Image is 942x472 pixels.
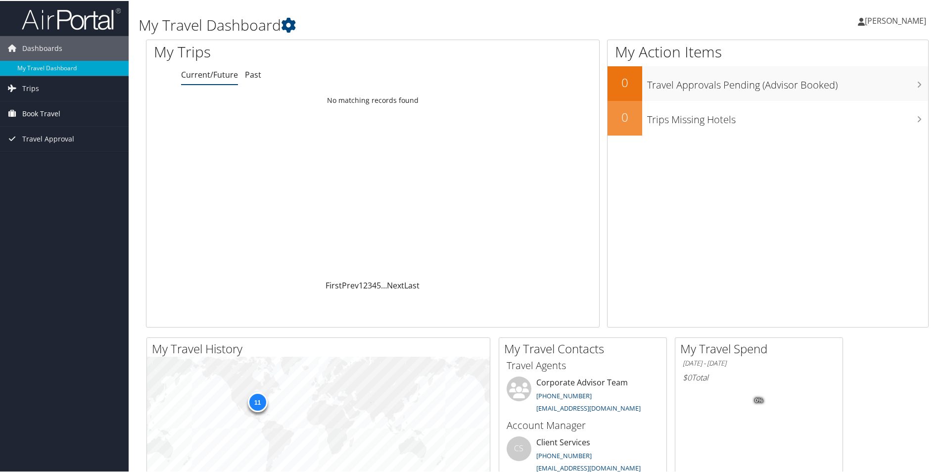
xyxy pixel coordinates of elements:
a: 4 [372,279,377,290]
tspan: 0% [755,397,763,403]
h3: Travel Agents [507,358,659,372]
td: No matching records found [146,91,599,108]
a: Last [404,279,420,290]
a: Past [245,68,261,79]
span: Book Travel [22,100,60,125]
a: [PERSON_NAME] [858,5,936,35]
a: 5 [377,279,381,290]
span: … [381,279,387,290]
h6: Total [683,371,835,382]
div: 11 [247,391,267,411]
h2: 0 [608,73,642,90]
a: [PHONE_NUMBER] [536,450,592,459]
div: CS [507,435,531,460]
h6: [DATE] - [DATE] [683,358,835,367]
a: Next [387,279,404,290]
a: 0Trips Missing Hotels [608,100,928,135]
h2: My Travel Contacts [504,339,666,356]
span: Dashboards [22,35,62,60]
a: [PHONE_NUMBER] [536,390,592,399]
a: Current/Future [181,68,238,79]
h2: My Travel Spend [680,339,843,356]
span: $0 [683,371,692,382]
h1: My Action Items [608,41,928,61]
a: [EMAIL_ADDRESS][DOMAIN_NAME] [536,403,641,412]
span: [PERSON_NAME] [865,14,926,25]
a: First [326,279,342,290]
a: Prev [342,279,359,290]
h1: My Trips [154,41,403,61]
span: Trips [22,75,39,100]
img: airportal-logo.png [22,6,121,30]
a: 2 [363,279,368,290]
a: 3 [368,279,372,290]
li: Corporate Advisor Team [502,376,664,416]
h2: 0 [608,108,642,125]
h3: Trips Missing Hotels [647,107,928,126]
a: 0Travel Approvals Pending (Advisor Booked) [608,65,928,100]
a: 1 [359,279,363,290]
span: Travel Approval [22,126,74,150]
h3: Travel Approvals Pending (Advisor Booked) [647,72,928,91]
a: [EMAIL_ADDRESS][DOMAIN_NAME] [536,463,641,472]
h3: Account Manager [507,418,659,431]
h2: My Travel History [152,339,490,356]
h1: My Travel Dashboard [139,14,670,35]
